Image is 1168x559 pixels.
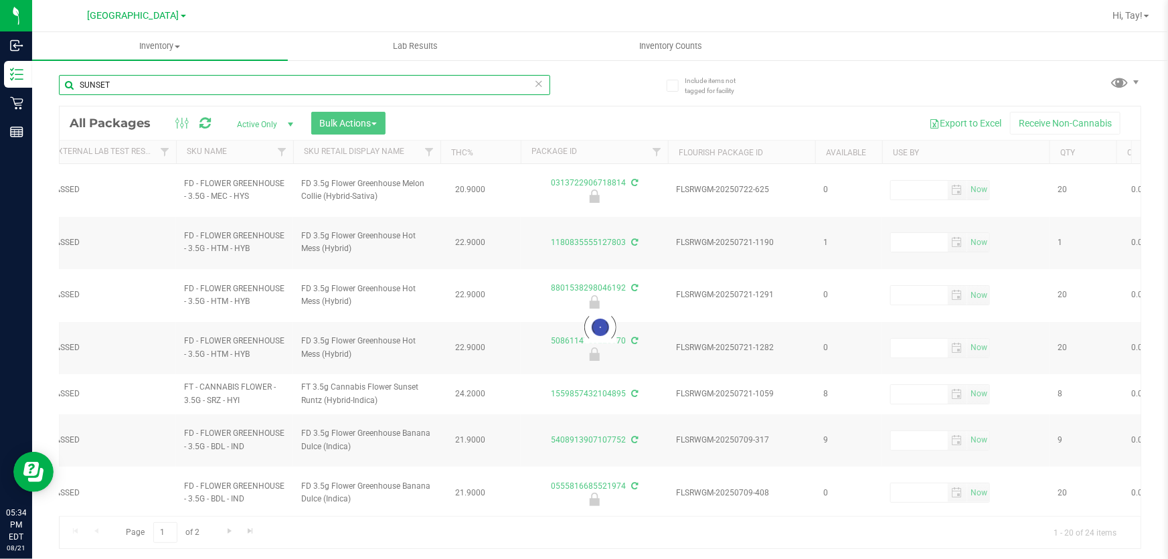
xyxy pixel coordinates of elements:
[6,543,26,553] p: 08/21
[13,452,54,492] iframe: Resource center
[59,75,550,95] input: Search Package ID, Item Name, SKU, Lot or Part Number...
[10,96,23,110] inline-svg: Retail
[10,68,23,81] inline-svg: Inventory
[10,39,23,52] inline-svg: Inbound
[32,32,288,60] a: Inventory
[88,10,179,21] span: [GEOGRAPHIC_DATA]
[622,40,721,52] span: Inventory Counts
[544,32,799,60] a: Inventory Counts
[375,40,456,52] span: Lab Results
[6,507,26,543] p: 05:34 PM EDT
[32,40,288,52] span: Inventory
[534,75,544,92] span: Clear
[685,76,752,96] span: Include items not tagged for facility
[288,32,544,60] a: Lab Results
[1112,10,1143,21] span: Hi, Tay!
[10,125,23,139] inline-svg: Reports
